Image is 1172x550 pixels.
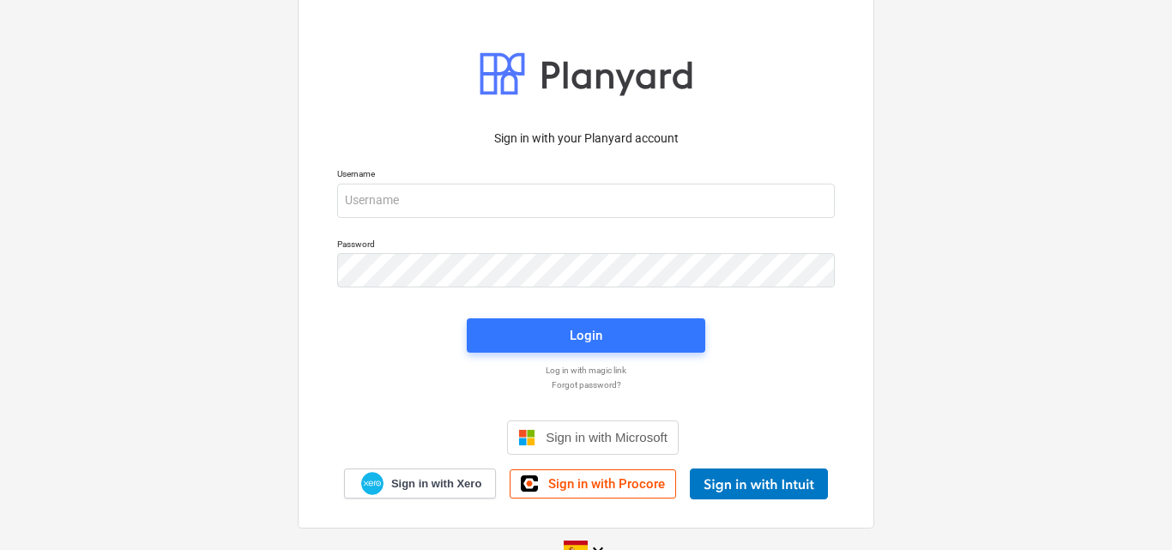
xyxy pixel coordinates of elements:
img: Microsoft logo [518,429,535,446]
div: Login [570,324,602,347]
span: Sign in with Microsoft [546,430,668,444]
a: Sign in with Xero [344,468,497,499]
a: Forgot password? [329,379,843,390]
button: Login [467,318,705,353]
p: Password [337,239,835,253]
p: Username [337,168,835,183]
a: Log in with magic link [329,365,843,376]
p: Sign in with your Planyard account [337,130,835,148]
a: Sign in with Procore [510,469,676,499]
input: Username [337,184,835,218]
span: Sign in with Procore [548,476,665,492]
span: Sign in with Xero [391,476,481,492]
img: Xero logo [361,472,384,495]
